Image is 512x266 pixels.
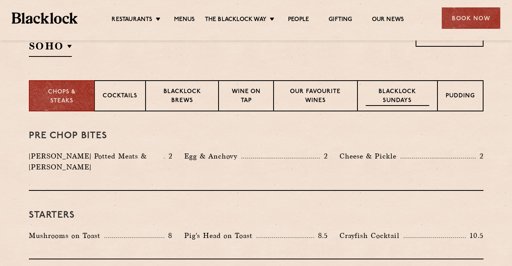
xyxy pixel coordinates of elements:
p: 8 [164,231,172,241]
p: Egg & Anchovy [184,151,241,162]
p: [PERSON_NAME] Potted Meats & [PERSON_NAME] [29,151,164,173]
p: 8.5 [314,231,328,241]
p: Wine on Tap [227,88,265,106]
a: The Blacklock Way [205,16,267,25]
img: BL_Textured_Logo-footer-cropped.svg [12,12,78,24]
p: Blacklock Brews [154,88,211,106]
a: Menus [174,16,195,25]
a: Our News [372,16,404,25]
p: Pig's Head on Toast [184,230,256,241]
p: Chops & Steaks [37,88,86,106]
h2: SOHO [29,39,72,57]
p: Mushrooms on Toast [29,230,104,241]
div: Book Now [442,7,500,29]
p: 10.5 [466,231,483,241]
p: Cocktails [103,92,137,102]
p: Our favourite wines [282,88,349,106]
a: People [288,16,309,25]
a: Restaurants [112,16,152,25]
p: Pudding [446,92,475,102]
p: Blacklock Sundays [366,88,429,106]
p: 2 [320,151,328,161]
p: Cheese & Pickle [340,151,400,162]
p: 2 [476,151,484,161]
h3: Starters [29,210,484,220]
p: 2 [165,151,172,161]
a: Gifting [329,16,352,25]
p: Crayfish Cocktail [340,230,404,241]
h3: Pre Chop Bites [29,131,484,141]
